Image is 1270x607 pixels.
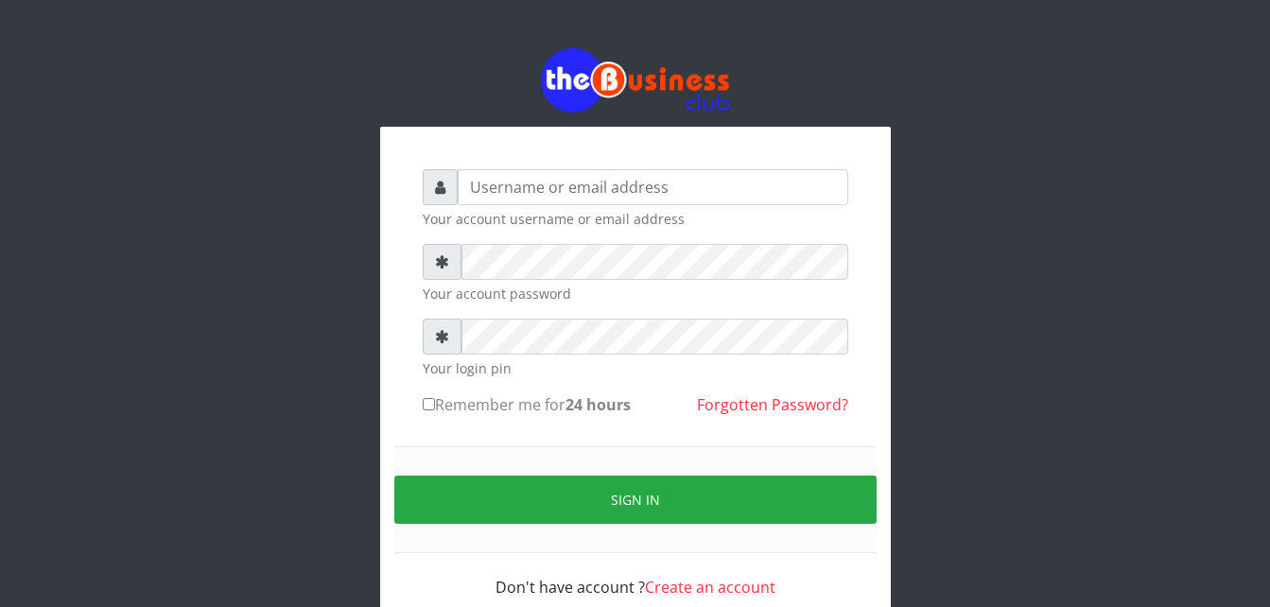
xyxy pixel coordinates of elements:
[645,577,775,598] a: Create an account
[394,476,877,524] button: Sign in
[423,398,435,410] input: Remember me for24 hours
[423,393,631,416] label: Remember me for
[565,394,631,415] b: 24 hours
[458,169,848,205] input: Username or email address
[423,209,848,229] small: Your account username or email address
[423,553,848,598] div: Don't have account ?
[697,394,848,415] a: Forgotten Password?
[423,284,848,303] small: Your account password
[423,358,848,378] small: Your login pin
